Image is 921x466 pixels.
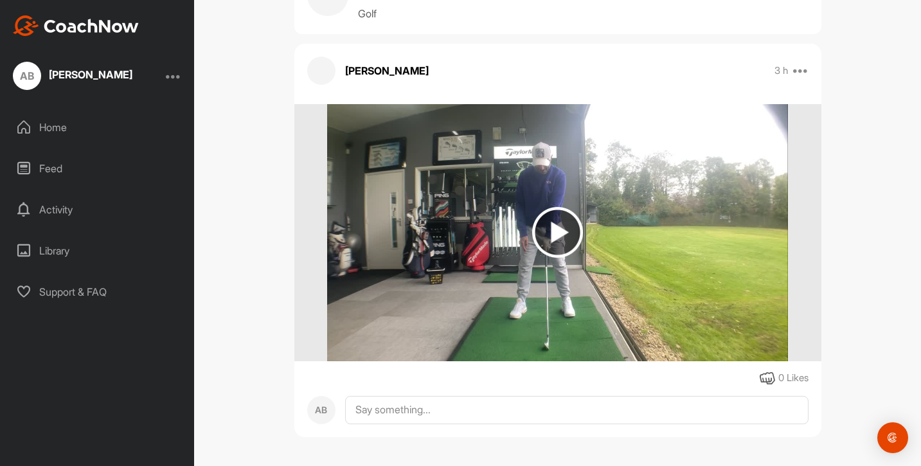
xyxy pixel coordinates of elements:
[7,152,188,184] div: Feed
[7,111,188,143] div: Home
[345,63,429,78] p: [PERSON_NAME]
[49,69,132,80] div: [PERSON_NAME]
[13,15,139,36] img: CoachNow
[532,207,583,258] img: play
[7,193,188,226] div: Activity
[13,62,41,90] div: AB
[307,396,335,424] div: AB
[7,276,188,308] div: Support & FAQ
[877,422,908,453] div: Open Intercom Messenger
[358,6,524,21] p: Golf
[778,371,809,386] div: 0 Likes
[774,64,788,77] p: 3 h
[7,235,188,267] div: Library
[327,104,788,361] img: media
